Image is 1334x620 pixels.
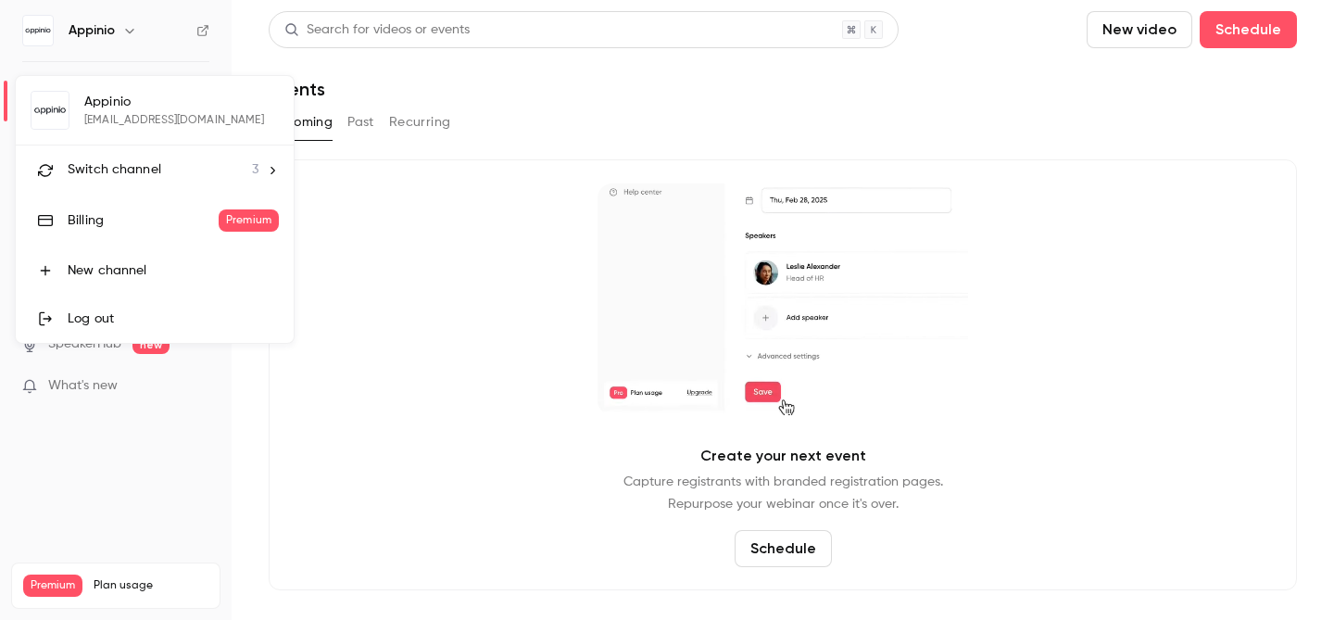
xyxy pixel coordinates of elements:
[68,310,279,328] div: Log out
[68,160,161,180] span: Switch channel
[68,211,219,230] div: Billing
[68,261,279,280] div: New channel
[219,209,279,232] span: Premium
[252,160,258,180] span: 3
